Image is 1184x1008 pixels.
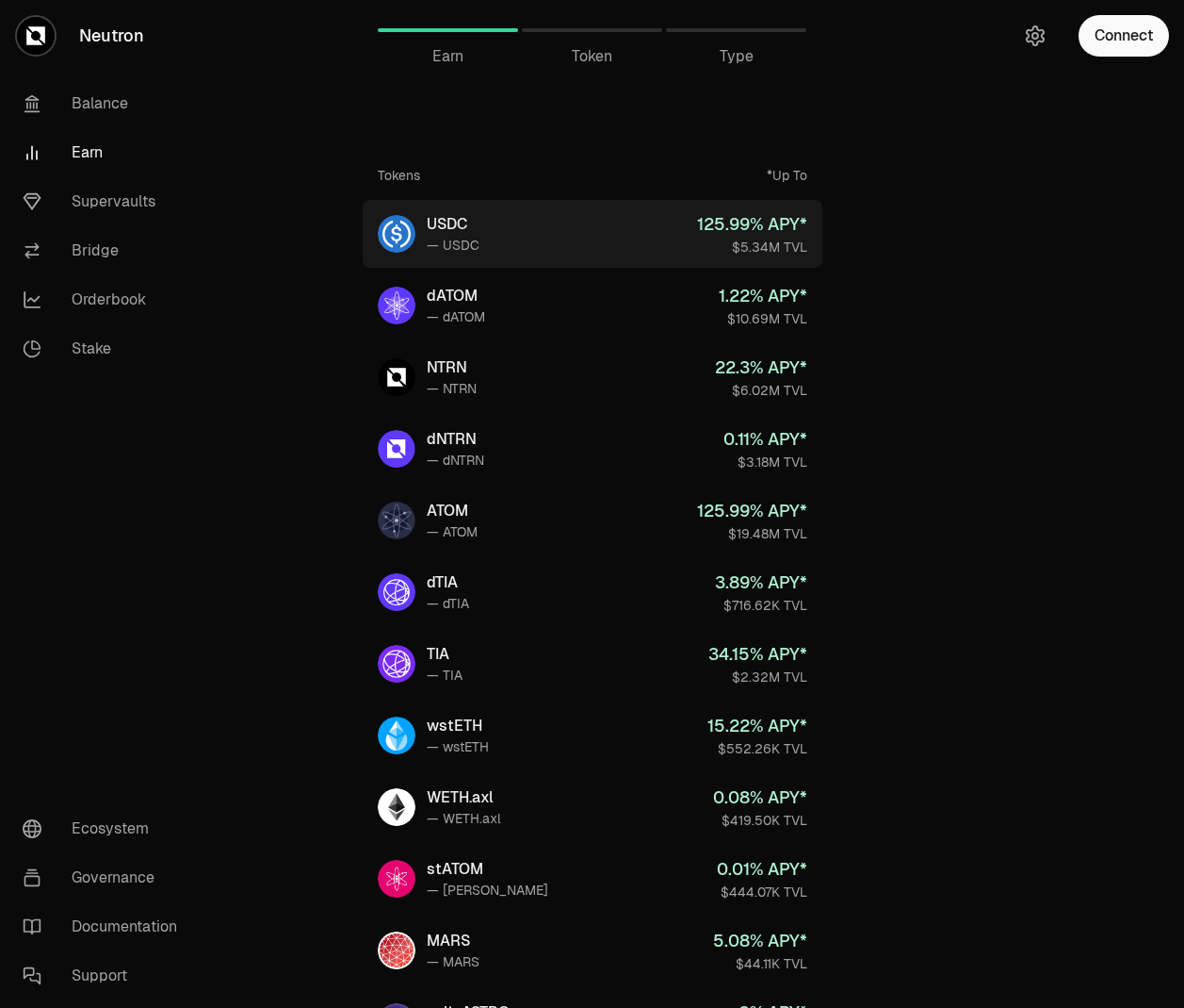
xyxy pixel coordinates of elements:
a: Orderbook [8,275,203,324]
div: NTRN [427,356,477,379]
div: stATOM [427,858,548,881]
img: stATOM [378,860,415,898]
div: ATOM [427,500,478,522]
div: $19.48M TVL [697,524,807,543]
a: dNTRNdNTRN— dNTRN0.11% APY*$3.18M TVL [363,415,822,483]
div: 34.15 % APY* [708,641,807,668]
div: $10.69M TVL [719,309,807,328]
span: Token [572,45,612,68]
div: $716.62K TVL [715,596,807,615]
div: 3.89 % APY* [715,570,807,596]
div: 15.22 % APY* [707,713,807,739]
a: dTIAdTIA— dTIA3.89% APY*$716.62K TVL [363,558,822,626]
a: Governance [8,853,203,902]
div: 1.22 % APY* [719,283,807,309]
div: — [PERSON_NAME] [427,881,548,900]
a: MARSMARS— MARS5.08% APY*$44.11K TVL [363,917,822,984]
a: Ecosystem [8,804,203,853]
div: 22.3 % APY* [715,355,807,381]
a: Balance [8,79,203,128]
div: $6.02M TVL [715,381,807,400]
div: — MARS [427,952,479,971]
img: wstETH [378,717,415,754]
div: — NTRN [427,379,477,398]
img: USDC [378,215,415,253]
a: wstETHwstETH— wstETH15.22% APY*$552.26K TVL [363,702,822,769]
div: — WETH.axl [427,809,501,828]
div: — TIA [427,666,462,685]
div: — USDC [427,236,479,255]
a: Documentation [8,902,203,951]
div: $444.07K TVL [717,883,807,901]
div: 0.11 % APY* [723,426,807,453]
img: dATOM [378,287,415,324]
span: Type [720,45,754,68]
a: NTRNNTRN— NTRN22.3% APY*$6.02M TVL [363,343,822,411]
button: Connect [1079,15,1169,57]
a: WETH.axlWETH.axl— WETH.axl0.08% APY*$419.50K TVL [363,773,822,841]
a: Supervaults [8,177,203,226]
div: *Up To [767,166,807,185]
div: wstETH [427,715,489,737]
div: — dNTRN [427,451,484,470]
div: $2.32M TVL [708,668,807,686]
a: Support [8,951,203,1000]
div: $552.26K TVL [707,739,807,758]
div: 0.08 % APY* [713,785,807,811]
img: NTRN [378,358,415,396]
img: dTIA [378,573,415,611]
div: dATOM [427,285,485,307]
a: Stake [8,324,203,373]
span: Earn [432,45,463,68]
div: dTIA [427,571,469,594]
div: USDC [427,213,479,236]
a: TIATIA— TIA34.15% APY*$2.32M TVL [363,630,822,698]
img: TIA [378,645,415,683]
a: Bridge [8,226,203,275]
div: 5.08 % APY* [713,928,807,954]
div: $419.50K TVL [713,811,807,830]
div: TIA [427,643,462,666]
div: dNTRN [427,428,484,451]
div: — ATOM [427,522,478,541]
a: Earn [378,8,518,53]
img: WETH.axl [378,788,415,826]
div: $5.34M TVL [697,238,807,256]
div: 125.99 % APY* [697,498,807,524]
div: — dTIA [427,594,469,613]
div: $44.11K TVL [713,954,807,973]
a: ATOMATOM— ATOM125.99% APY*$19.48M TVL [363,487,822,554]
img: MARS [378,932,415,969]
div: Tokens [378,166,420,185]
div: — dATOM [427,307,485,326]
div: MARS [427,930,479,952]
a: dATOMdATOM— dATOM1.22% APY*$10.69M TVL [363,272,822,339]
div: WETH.axl [427,786,501,809]
img: dNTRN [378,430,415,468]
div: $3.18M TVL [723,453,807,471]
a: USDCUSDC— USDC125.99% APY*$5.34M TVL [363,200,822,268]
div: 0.01 % APY* [717,856,807,883]
div: 125.99 % APY* [697,211,807,238]
a: Earn [8,128,203,177]
div: — wstETH [427,737,489,756]
a: stATOMstATOM— [PERSON_NAME]0.01% APY*$444.07K TVL [363,845,822,913]
img: ATOM [378,502,415,539]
